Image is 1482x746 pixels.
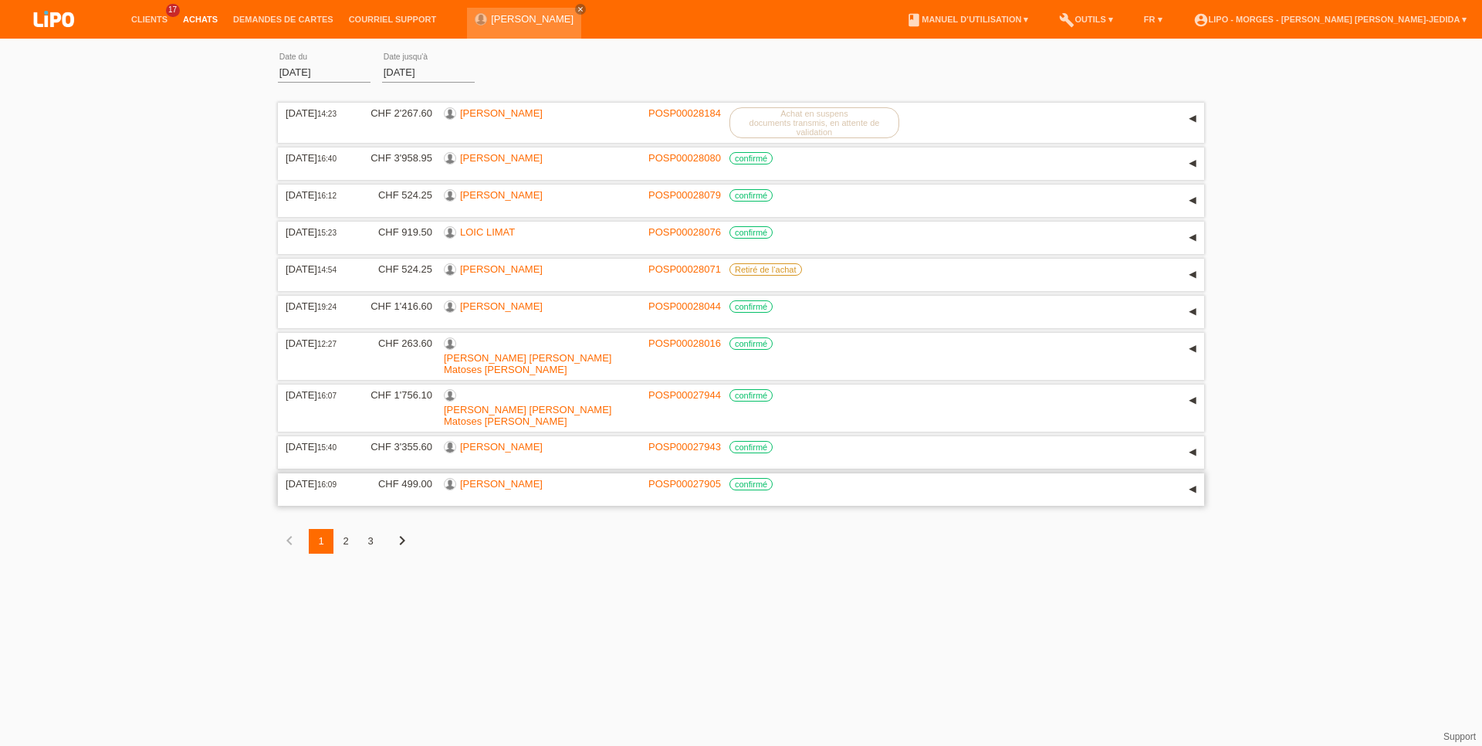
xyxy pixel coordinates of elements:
span: 16:09 [317,480,337,489]
a: LOIC LIMAT [460,226,515,238]
span: 15:40 [317,443,337,452]
a: POSP00028080 [648,152,721,164]
a: [PERSON_NAME] [460,300,543,312]
div: CHF 1'416.60 [359,300,432,312]
div: [DATE] [286,441,347,453]
div: [DATE] [286,478,347,490]
div: CHF 263.60 [359,337,432,349]
div: étendre/coller [1181,226,1204,249]
div: [DATE] [286,300,347,312]
label: confirmé [729,337,773,350]
label: confirmé [729,300,773,313]
div: étendre/coller [1181,441,1204,464]
a: [PERSON_NAME] [460,263,543,275]
span: 15:23 [317,229,337,237]
label: Retiré de l‘achat [729,263,802,276]
a: [PERSON_NAME] [PERSON_NAME] Matoses [PERSON_NAME] [444,352,611,375]
a: [PERSON_NAME] [460,152,543,164]
a: Support [1443,731,1476,742]
div: étendre/coller [1181,263,1204,287]
label: confirmé [729,478,773,490]
div: CHF 3'355.60 [359,441,432,453]
div: CHF 3'958.95 [359,152,432,164]
a: FR ▾ [1136,15,1170,24]
label: Achat en suspens documents transmis, en attente de validation [729,107,899,138]
span: 16:12 [317,192,337,200]
a: account_circleLIPO - Morges - [PERSON_NAME] [PERSON_NAME]-Jedida ▾ [1186,15,1474,24]
a: LIPO pay [15,32,93,43]
div: [DATE] [286,263,347,275]
label: confirmé [729,189,773,202]
a: POSP00028079 [648,189,721,201]
a: POSP00028016 [648,337,721,349]
a: Achats [175,15,225,24]
a: Clients [123,15,175,24]
a: [PERSON_NAME] [PERSON_NAME] Matoses [PERSON_NAME] [444,404,611,427]
div: étendre/coller [1181,389,1204,412]
label: confirmé [729,389,773,402]
a: POSP00028184 [648,107,721,119]
i: chevron_left [280,531,299,550]
a: [PERSON_NAME] [460,441,543,453]
span: 14:23 [317,110,337,118]
div: étendre/coller [1181,107,1204,131]
span: 17 [166,4,180,17]
a: POSP00027944 [648,389,721,401]
a: buildOutils ▾ [1051,15,1120,24]
div: CHF 524.25 [359,263,432,275]
div: étendre/coller [1181,478,1204,501]
div: [DATE] [286,226,347,238]
span: 14:54 [317,266,337,274]
a: [PERSON_NAME] [491,13,574,25]
i: chevron_right [393,531,411,550]
label: confirmé [729,441,773,453]
div: [DATE] [286,337,347,349]
div: [DATE] [286,107,347,119]
div: [DATE] [286,189,347,201]
div: étendre/coller [1181,300,1204,324]
a: POSP00027943 [648,441,721,453]
span: 12:27 [317,340,337,348]
label: confirmé [729,152,773,164]
a: [PERSON_NAME] [460,107,543,119]
a: POSP00027905 [648,478,721,490]
a: bookManuel d’utilisation ▾ [898,15,1036,24]
div: CHF 524.25 [359,189,432,201]
a: POSP00028044 [648,300,721,312]
i: book [906,12,922,28]
div: 1 [309,529,333,554]
span: 16:40 [317,154,337,163]
div: 2 [333,529,358,554]
i: build [1059,12,1074,28]
div: étendre/coller [1181,189,1204,212]
div: CHF 499.00 [359,478,432,490]
span: 19:24 [317,303,337,311]
a: Demandes de cartes [225,15,341,24]
div: CHF 1'756.10 [359,389,432,401]
div: étendre/coller [1181,152,1204,175]
div: étendre/coller [1181,337,1204,361]
label: confirmé [729,226,773,239]
div: [DATE] [286,152,347,164]
div: CHF 919.50 [359,226,432,238]
a: POSP00028076 [648,226,721,238]
a: [PERSON_NAME] [460,478,543,490]
a: [PERSON_NAME] [460,189,543,201]
a: POSP00028071 [648,263,721,275]
div: CHF 2'267.60 [359,107,432,119]
i: account_circle [1193,12,1209,28]
span: 16:07 [317,392,337,400]
div: 3 [358,529,383,554]
div: [DATE] [286,389,347,401]
a: close [575,4,586,15]
a: Courriel Support [341,15,444,24]
i: close [577,5,584,13]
